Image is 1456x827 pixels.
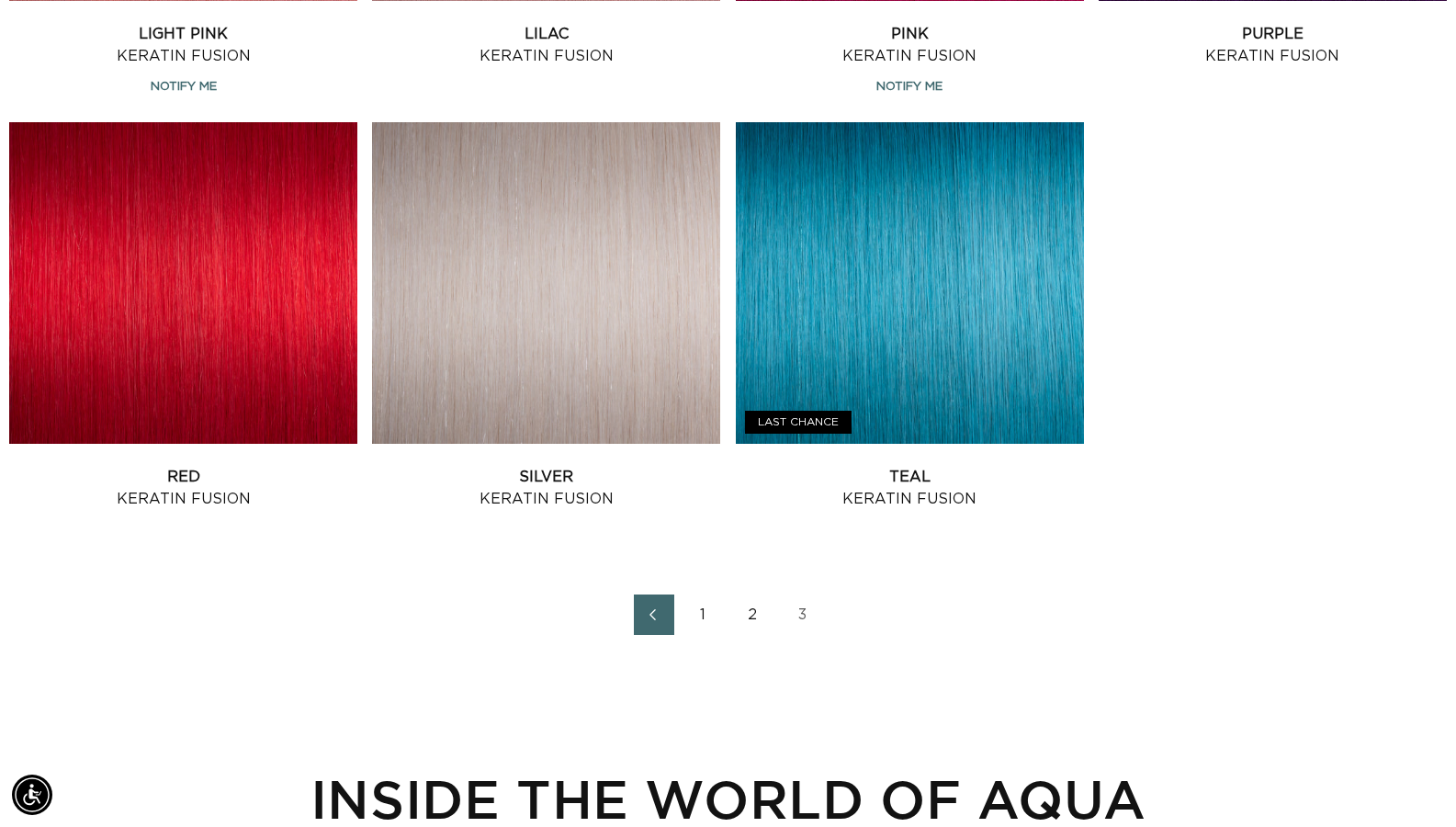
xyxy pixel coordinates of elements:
[783,595,823,635] a: Page 3
[9,466,357,510] a: Red Keratin Fusion
[733,595,773,635] a: Page 2
[9,23,357,67] a: Light Pink Keratin Fusion
[736,23,1084,67] a: Pink Keratin Fusion
[1099,23,1447,67] a: Purple Keratin Fusion
[736,466,1084,510] a: Teal Keratin Fusion
[372,23,720,67] a: Lilac Keratin Fusion
[372,466,720,510] a: Silver Keratin Fusion
[9,595,1447,635] nav: Pagination
[634,595,674,635] a: Previous page
[12,775,52,815] div: Accessibility Menu
[683,595,724,635] a: Page 1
